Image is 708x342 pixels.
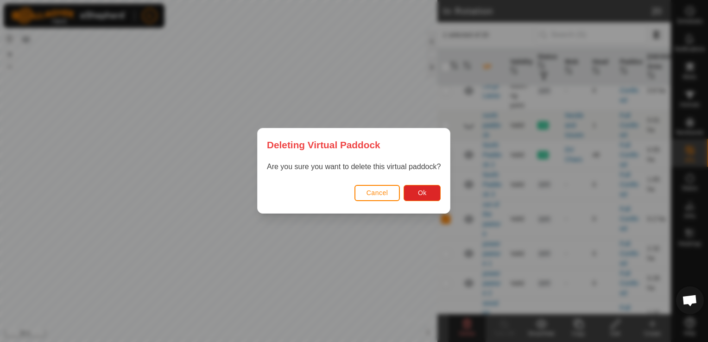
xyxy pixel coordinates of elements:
p: Are you sure you want to delete this virtual paddock? [267,162,441,173]
button: Cancel [354,185,400,201]
span: Ok [418,190,427,197]
button: Ok [404,185,441,201]
div: Open chat [676,286,704,314]
span: Deleting Virtual Paddock [267,138,380,152]
span: Cancel [367,190,388,197]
